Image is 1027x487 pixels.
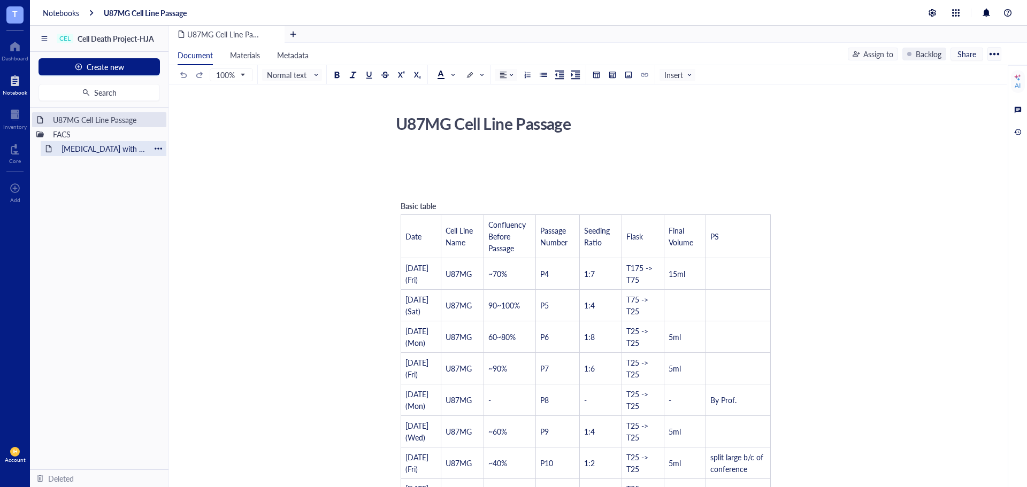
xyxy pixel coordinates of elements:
span: 100% [216,70,244,80]
span: 1:8 [584,331,595,342]
span: Cell Death Project-HJA [78,33,154,44]
div: Add [10,197,20,203]
span: [DATE] (Fri) [405,262,431,285]
span: 15ml [669,268,685,279]
span: P5 [540,300,549,311]
div: Core [9,158,21,164]
span: 1:4 [584,426,595,437]
span: Metadata [277,50,309,60]
span: Materials [230,50,260,60]
span: By Prof. [710,395,737,405]
div: Inventory [3,123,27,130]
span: Search [94,88,117,97]
span: U87MG [446,268,472,279]
span: - [584,395,587,405]
span: T25 -> T25 [626,389,650,411]
span: ~60% [488,426,507,437]
span: [DATE] (Mon) [405,389,431,411]
span: Confluency Before Passage [488,219,528,253]
span: U87MG [446,363,472,374]
span: Date [405,231,421,242]
span: P4 [540,268,549,279]
a: Notebooks [43,8,79,18]
a: Notebook [3,72,27,96]
span: T25 -> T25 [626,420,650,443]
span: 1:6 [584,363,595,374]
span: ~40% [488,458,507,468]
span: U87MG [446,300,472,311]
div: Backlog [916,48,941,60]
span: P10 [540,458,553,468]
button: Search [39,84,160,101]
span: [DATE] (Wed) [405,420,431,443]
span: - [669,395,671,405]
span: P7 [540,363,549,374]
span: JH [12,449,18,454]
span: Insert [664,70,693,80]
div: Notebook [3,89,27,96]
span: T175 -> T75 [626,262,655,285]
div: U87MG Cell Line Passage [391,110,772,137]
span: T25 -> T25 [626,452,650,474]
span: 60~80% [488,331,516,342]
div: AI [1015,81,1021,90]
div: FACS [48,127,162,142]
span: 1:2 [584,458,595,468]
span: U87MG [446,426,472,437]
div: Assign to [863,48,893,60]
span: P6 [540,331,549,342]
span: T [12,7,18,20]
span: U87MG [446,458,472,468]
button: Create new [39,58,160,75]
a: Dashboard [2,38,28,61]
div: U87MG Cell Line Passage [48,112,162,127]
span: - [488,395,491,405]
span: split large b/c of conference [710,452,765,474]
span: [DATE] (Fri) [405,452,431,474]
div: Deleted [48,473,74,484]
span: ~70% [488,268,507,279]
a: U87MG Cell Line Passage [104,8,187,18]
div: CEL [59,35,71,42]
span: Flask [626,231,643,242]
span: Share [957,49,976,59]
span: 90~100% [488,300,520,311]
span: PS [710,231,719,242]
span: 5ml [669,331,681,342]
div: Account [5,457,26,463]
span: 1:4 [584,300,595,311]
span: U87MG [446,331,472,342]
div: [MEDICAL_DATA] with FACSymphonyA1 [57,141,150,156]
span: Normal text [267,70,319,80]
span: Cell Line Name [446,225,475,248]
span: Basic table [401,200,436,211]
button: Share [951,48,983,60]
span: T25 -> T25 [626,357,650,380]
span: T25 -> T25 [626,326,650,348]
span: Document [178,50,213,60]
span: 5ml [669,363,681,374]
span: P9 [540,426,549,437]
a: Inventory [3,106,27,130]
span: 1:7 [584,268,595,279]
span: ~90% [488,363,507,374]
span: U87MG [446,395,472,405]
span: Passage Number [540,225,568,248]
span: [DATE] (Fri) [405,357,431,380]
span: Final Volume [669,225,693,248]
span: [DATE] (Sat) [405,294,431,316]
span: Create new [87,63,124,71]
a: Core [9,141,21,164]
span: Seeding Ratio [584,225,612,248]
div: Dashboard [2,55,28,61]
span: [DATE] (Mon) [405,326,431,348]
span: 5ml [669,458,681,468]
span: T75 -> T25 [626,294,650,316]
span: P8 [540,395,549,405]
span: 5ml [669,426,681,437]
